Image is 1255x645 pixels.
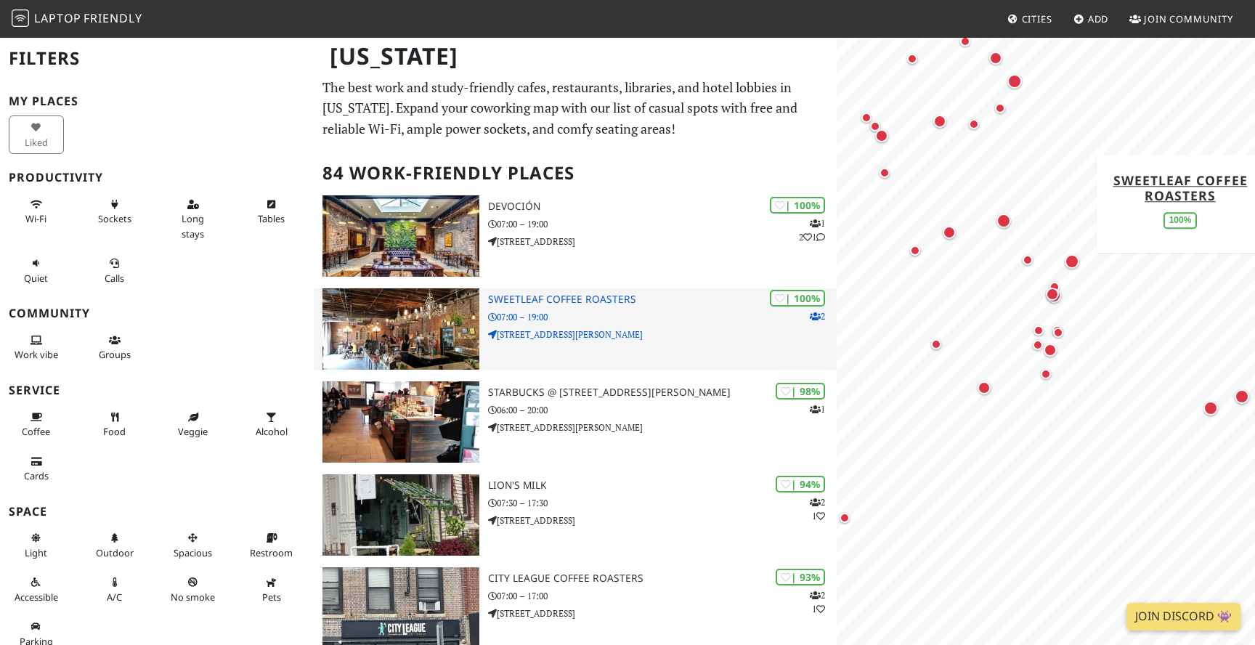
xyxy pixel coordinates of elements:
[1019,251,1036,269] div: Map marker
[1004,71,1025,92] div: Map marker
[1068,6,1115,32] a: Add
[314,195,837,277] a: Devoción | 100% 121 Devoción 07:00 – 19:00 [STREET_ADDRESS]
[1049,322,1066,339] div: Map marker
[84,10,142,26] span: Friendly
[488,310,837,324] p: 07:00 – 19:00
[15,348,58,361] span: People working
[1062,251,1082,272] div: Map marker
[174,546,212,559] span: Spacious
[9,192,64,231] button: Wi-Fi
[318,36,834,76] h1: [US_STATE]
[1049,324,1067,341] div: Map marker
[182,212,204,240] span: Long stays
[1030,322,1047,339] div: Map marker
[488,479,837,492] h3: Lion's Milk
[940,223,959,242] div: Map marker
[166,526,221,564] button: Spacious
[166,570,221,609] button: No smoke
[1029,336,1047,354] div: Map marker
[1002,6,1058,32] a: Cities
[322,474,479,556] img: Lion's Milk
[488,328,837,341] p: [STREET_ADDRESS][PERSON_NAME]
[1232,386,1252,407] div: Map marker
[9,450,64,488] button: Cards
[9,405,64,444] button: Coffee
[975,378,994,397] div: Map marker
[810,588,825,616] p: 2 1
[1201,398,1221,418] div: Map marker
[322,381,479,463] img: Starbucks @ 815 Hutchinson Riv Pkwy
[488,386,837,399] h3: Starbucks @ [STREET_ADDRESS][PERSON_NAME]
[24,469,49,482] span: Credit cards
[9,505,305,519] h3: Space
[322,77,828,139] p: The best work and study-friendly cafes, restaurants, libraries, and hotel lobbies in [US_STATE]. ...
[810,495,825,523] p: 2 1
[256,425,288,438] span: Alcohol
[776,569,825,585] div: | 93%
[930,112,949,131] div: Map marker
[488,514,837,527] p: [STREET_ADDRESS]
[166,192,221,246] button: Long stays
[87,526,142,564] button: Outdoor
[488,607,837,620] p: [STREET_ADDRESS]
[872,126,891,145] div: Map marker
[770,197,825,214] div: | 100%
[1113,171,1248,204] a: Sweetleaf Coffee Roasters
[244,570,299,609] button: Pets
[107,591,122,604] span: Air conditioned
[105,272,124,285] span: Video/audio calls
[810,402,825,416] p: 1
[25,212,46,225] span: Stable Wi-Fi
[9,171,305,184] h3: Productivity
[9,526,64,564] button: Light
[34,10,81,26] span: Laptop
[488,403,837,417] p: 06:00 – 20:00
[15,591,58,604] span: Accessible
[836,509,853,527] div: Map marker
[1144,12,1233,25] span: Join Community
[986,49,1005,68] div: Map marker
[250,546,293,559] span: Restroom
[991,100,1009,117] div: Map marker
[1037,365,1055,383] div: Map marker
[171,591,215,604] span: Smoke free
[25,546,47,559] span: Natural light
[22,425,50,438] span: Coffee
[1124,6,1239,32] a: Join Community
[9,94,305,108] h3: My Places
[488,572,837,585] h3: City League Coffee Roasters
[322,151,828,195] h2: 84 Work-Friendly Places
[810,309,825,323] p: 2
[1043,285,1062,304] div: Map marker
[9,384,305,397] h3: Service
[9,36,305,81] h2: Filters
[87,570,142,609] button: A/C
[244,526,299,564] button: Restroom
[262,591,281,604] span: Pet friendly
[488,217,837,231] p: 07:00 – 19:00
[488,496,837,510] p: 07:30 – 17:30
[314,474,837,556] a: Lion's Milk | 94% 21 Lion's Milk 07:30 – 17:30 [STREET_ADDRESS]
[178,425,208,438] span: Veggie
[322,288,479,370] img: Sweetleaf Coffee Roasters
[244,192,299,231] button: Tables
[1022,12,1052,25] span: Cities
[858,109,875,126] div: Map marker
[9,328,64,367] button: Work vibe
[12,7,142,32] a: LaptopFriendly LaptopFriendly
[322,195,479,277] img: Devoción
[314,288,837,370] a: Sweetleaf Coffee Roasters | 100% 2 Sweetleaf Coffee Roasters 07:00 – 19:00 [STREET_ADDRESS][PERSO...
[488,589,837,603] p: 07:00 – 17:00
[99,348,131,361] span: Group tables
[258,212,285,225] span: Work-friendly tables
[770,290,825,307] div: | 100%
[994,211,1014,231] div: Map marker
[876,164,893,182] div: Map marker
[9,307,305,320] h3: Community
[87,251,142,290] button: Calls
[87,405,142,444] button: Food
[166,405,221,444] button: Veggie
[1046,278,1063,296] div: Map marker
[12,9,29,27] img: LaptopFriendly
[24,272,48,285] span: Quiet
